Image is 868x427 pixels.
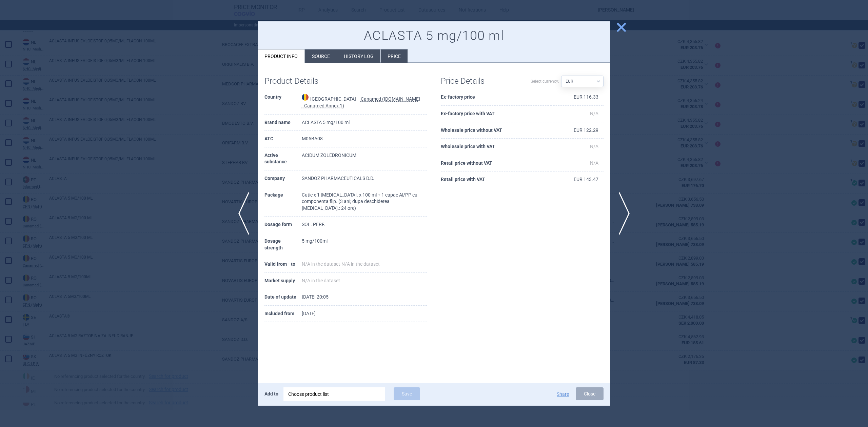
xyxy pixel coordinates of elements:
[264,131,302,147] th: ATC
[441,76,522,86] h1: Price Details
[302,256,427,273] td: -
[264,306,302,322] th: Included from
[557,392,569,396] button: Share
[302,289,427,306] td: [DATE] 20:05
[302,233,427,256] td: 5 mg/100ml
[288,387,380,401] div: Choose product list
[264,289,302,306] th: Date of update
[441,139,551,155] th: Wholesale price with VAT
[590,111,598,116] span: N/A
[264,115,302,131] th: Brand name
[264,233,302,256] th: Dosage strength
[302,170,427,187] td: SANDOZ PHARMACEUTICALS D.D.
[302,94,309,101] img: Romania
[302,147,427,170] td: ACIDUM ZOLEDRONICUM
[441,122,551,139] th: Wholesale price without VAT
[302,115,427,131] td: ACLASTA 5 mg/100 ml
[576,387,604,400] button: Close
[258,49,305,63] li: Product info
[264,187,302,217] th: Package
[590,160,598,166] span: N/A
[264,170,302,187] th: Company
[302,96,420,108] abbr: Canamed (Legislatie.just.ro - Canamed Annex 1) — List of maximum prices for domestic purposes. Un...
[264,256,302,273] th: Valid from - to
[264,28,604,44] h1: ACLASTA 5 mg/100 ml
[337,49,380,63] li: History log
[381,49,408,63] li: Price
[531,76,559,87] label: Select currency:
[302,217,427,233] td: SOL. PERF.
[264,273,302,289] th: Market supply
[302,306,427,322] td: [DATE]
[302,278,340,283] span: N/A in the dataset
[441,106,551,122] th: Ex-factory price with VAT
[305,49,337,63] li: Source
[264,89,302,114] th: Country
[264,76,346,86] h1: Product Details
[551,89,604,106] td: EUR 116.33
[551,122,604,139] td: EUR 122.29
[283,387,385,401] div: Choose product list
[441,155,551,172] th: Retail price without VAT
[302,261,340,267] span: N/A in the dataset
[302,187,427,217] td: Cutie x 1 [MEDICAL_DATA]. x 100 ml + 1 capac Al/PP cu componenta flip. (3 ani; dupa deschiderea [...
[341,261,380,267] span: N/A in the dataset
[394,387,420,400] button: Save
[590,144,598,149] span: N/A
[264,217,302,233] th: Dosage form
[264,387,278,400] p: Add to
[302,131,427,147] td: M05BA08
[302,89,427,114] td: [GEOGRAPHIC_DATA] —
[441,89,551,106] th: Ex-factory price
[441,171,551,188] th: Retail price with VAT
[551,171,604,188] td: EUR 143.47
[264,147,302,170] th: Active substance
